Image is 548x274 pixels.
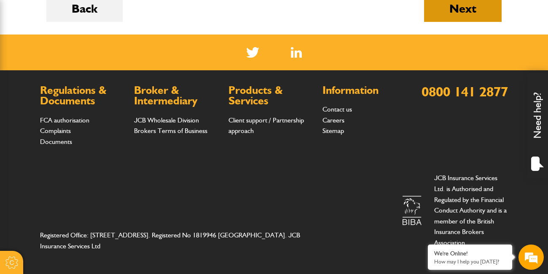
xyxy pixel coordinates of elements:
[40,230,314,251] address: Registered Office: [STREET_ADDRESS]. Registered No 1819946 [GEOGRAPHIC_DATA]. JCB Insurance Servi...
[11,103,154,121] input: Enter your email address
[434,173,508,248] p: JCB Insurance Services Ltd. is Authorised and Regulated by the Financial Conduct Authority and is...
[291,47,302,58] a: LinkedIn
[527,73,548,178] div: Need help?
[115,213,153,224] em: Start Chat
[40,116,89,124] a: FCA authorisation
[138,4,158,24] div: Minimize live chat window
[11,128,154,146] input: Enter your phone number
[11,152,154,206] textarea: Type your message and hit 'Enter'
[228,116,304,135] a: Client support / Partnership approach
[422,83,508,100] a: 0800 141 2877
[11,78,154,96] input: Enter your last name
[322,85,408,96] h2: Information
[434,250,506,257] div: We're Online!
[322,127,344,135] a: Sitemap
[322,105,352,113] a: Contact us
[40,138,72,146] a: Documents
[134,85,220,106] h2: Broker & Intermediary
[322,116,344,124] a: Careers
[434,258,506,265] p: How may I help you today?
[228,85,314,106] h2: Products & Services
[40,127,71,135] a: Complaints
[134,116,199,124] a: JCB Wholesale Division
[44,47,142,58] div: Chat with us now
[14,47,35,59] img: d_20077148190_company_1631870298795_20077148190
[40,85,126,106] h2: Regulations & Documents
[246,47,259,58] img: Twitter
[134,127,207,135] a: Brokers Terms of Business
[291,47,302,58] img: Linked In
